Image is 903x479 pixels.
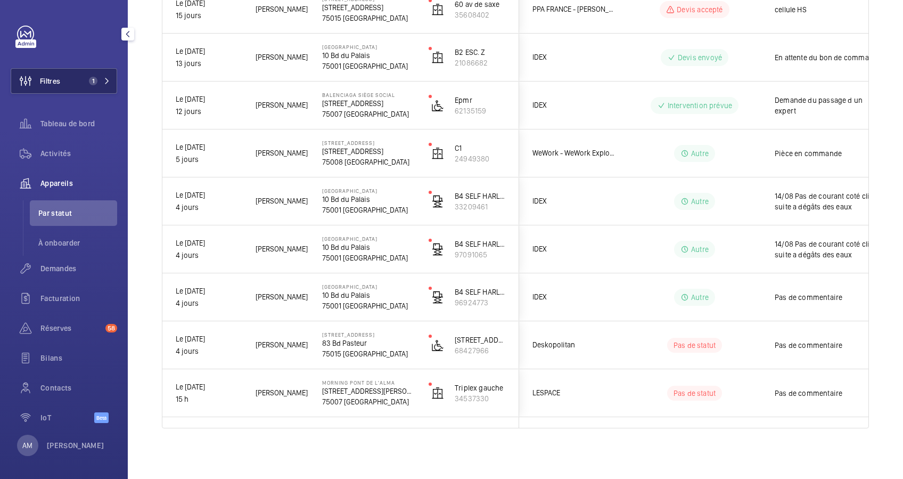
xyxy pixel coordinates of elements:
span: Filtres [40,76,60,86]
p: [GEOGRAPHIC_DATA] [322,236,415,242]
span: IDEX [532,99,614,111]
p: 33209461 [455,201,506,212]
p: 34537330 [455,393,506,404]
span: Pas de commentaire [775,292,885,303]
p: Le [DATE] [176,237,242,249]
span: LESPACE [532,387,614,399]
p: Autre [691,148,709,159]
span: PPA FRANCE - [PERSON_NAME] [532,3,614,15]
img: platform_lift.svg [431,339,444,352]
p: 97091065 [455,249,506,260]
span: IDEX [532,291,614,303]
p: 12 jours [176,105,242,118]
p: Epmr [455,95,506,105]
p: 75007 [GEOGRAPHIC_DATA] [322,396,415,407]
p: 10 Bd du Palais [322,194,415,205]
p: Morning Pont de l'Alma [322,379,415,386]
p: 24949380 [455,153,506,164]
p: Le [DATE] [176,333,242,345]
p: Le [DATE] [176,93,242,105]
span: 1 [89,77,97,85]
span: [PERSON_NAME] [256,387,308,399]
p: B4 SELF HARLAY - SALLE [455,239,506,249]
p: B4 SELF HARLAY - PROPRE [455,191,506,201]
p: 35608402 [455,10,506,20]
p: [STREET_ADDRESS] [322,140,415,146]
p: Autre [691,196,709,207]
img: elevator.svg [431,387,444,400]
img: elevator.svg [431,147,444,160]
p: 10 Bd du Palais [322,242,415,253]
p: Balenciaga siège social [322,92,415,98]
p: AM [22,440,32,451]
p: 62135159 [455,105,506,116]
p: 4 jours [176,249,242,262]
p: Le [DATE] [176,285,242,297]
p: Le [DATE] [176,189,242,201]
p: 75001 [GEOGRAPHIC_DATA] [322,301,415,311]
span: cellule HS [775,4,885,15]
p: 15 jours [176,10,242,22]
img: elevator.svg [431,51,444,64]
p: Autre [691,244,709,255]
p: [GEOGRAPHIC_DATA] [322,283,415,290]
span: [PERSON_NAME] [256,195,308,207]
p: B4 SELF HARLAY - LIVRAISON [455,287,506,297]
p: [STREET_ADDRESS] [322,98,415,109]
p: [STREET_ADDRESS] [322,2,415,13]
p: 10 Bd du Palais [322,50,415,61]
img: freight_elevator.svg [431,243,444,256]
p: 75015 [GEOGRAPHIC_DATA] [322,348,415,359]
span: [PERSON_NAME] [256,291,308,303]
span: Pièce en commande [775,148,885,159]
span: IoT [40,412,94,423]
span: Réserves [40,323,101,334]
span: [PERSON_NAME] [256,51,308,63]
p: Autre [691,292,709,303]
span: En attente du bon de commande [775,52,885,63]
p: [STREET_ADDRESS] [322,331,415,338]
p: [STREET_ADDRESS] [455,335,506,345]
p: 75008 [GEOGRAPHIC_DATA] [322,157,415,167]
p: [STREET_ADDRESS] [322,146,415,157]
span: 58 [105,324,117,332]
p: C1 [455,143,506,153]
p: 68427966 [455,345,506,356]
span: [PERSON_NAME] [256,243,308,255]
span: Contacts [40,383,117,393]
span: IDEX [532,243,614,255]
p: 75015 [GEOGRAPHIC_DATA] [322,13,415,23]
p: 10 Bd du Palais [322,290,415,301]
p: Devis accepté [677,4,723,15]
span: [PERSON_NAME] [256,99,308,111]
span: Demande du passage d un expert [775,95,885,116]
p: 83 Bd Pasteur [322,338,415,348]
span: Pas de commentaire [775,340,885,351]
p: 13 jours [176,58,242,70]
p: 75007 [GEOGRAPHIC_DATA] [322,109,415,119]
p: 21086682 [455,58,506,68]
span: Facturation [40,293,117,304]
span: Par statut [38,208,117,218]
span: IDEX [532,51,614,63]
span: 14/08 Pas de courant coté client suite a dégâts des eaux [775,191,885,212]
span: Appareils [40,178,117,189]
p: [STREET_ADDRESS][PERSON_NAME] [322,386,415,396]
span: Pas de commentaire [775,388,885,399]
p: Triplex gauche [455,383,506,393]
p: Le [DATE] [176,45,242,58]
span: [PERSON_NAME] [256,339,308,351]
img: freight_elevator.svg [431,291,444,304]
p: Pas de statut [674,388,716,399]
p: 4 jours [176,345,242,358]
p: 4 jours [176,201,242,214]
img: freight_elevator.svg [431,195,444,208]
p: [GEOGRAPHIC_DATA] [322,44,415,50]
p: [GEOGRAPHIC_DATA] [322,188,415,194]
span: [PERSON_NAME] [256,3,308,15]
span: Bilans [40,353,117,363]
p: B2 ESC. Z [455,47,506,58]
p: [PERSON_NAME] [47,440,104,451]
p: Intervention prévue [668,100,732,111]
p: 75001 [GEOGRAPHIC_DATA] [322,253,415,263]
